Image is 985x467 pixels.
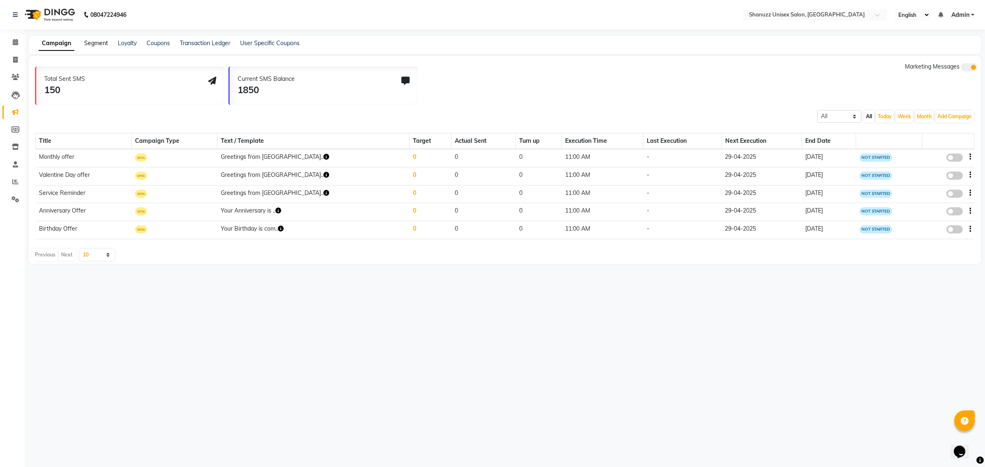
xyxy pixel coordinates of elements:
[135,172,147,180] span: sms
[21,3,77,26] img: logo
[644,133,722,149] th: Last Execution
[36,167,132,185] td: Valentine Day offer
[722,133,802,149] th: Next Execution
[516,221,562,239] td: 0
[218,185,410,203] td: Greetings from [GEOGRAPHIC_DATA]..
[722,203,802,221] td: 29-04-2025
[410,221,451,239] td: 0
[240,39,300,47] a: User Specific Coupons
[451,167,516,185] td: 0
[946,225,963,233] label: false
[859,190,892,198] span: NOT STARTED
[516,185,562,203] td: 0
[562,133,644,149] th: Execution Time
[802,221,856,239] td: [DATE]
[516,167,562,185] td: 0
[410,167,451,185] td: 0
[135,190,147,198] span: sms
[451,133,516,149] th: Actual Sent
[135,225,147,233] span: sms
[410,149,451,167] td: 0
[218,203,410,221] td: Your Anniversary is ..
[722,185,802,203] td: 29-04-2025
[218,167,410,185] td: Greetings from [GEOGRAPHIC_DATA]..
[147,39,170,47] a: Coupons
[859,207,892,215] span: NOT STARTED
[410,133,451,149] th: Target
[802,185,856,203] td: [DATE]
[802,149,856,167] td: [DATE]
[644,221,722,239] td: -
[451,203,516,221] td: 0
[135,153,147,162] span: sms
[516,149,562,167] td: 0
[36,149,132,167] td: Monthly offer
[218,221,410,239] td: Your Birthday is com..
[946,190,963,198] label: false
[644,203,722,221] td: -
[859,225,892,233] span: NOT STARTED
[802,133,856,149] th: End Date
[451,149,516,167] td: 0
[562,185,644,203] td: 11:00 AM
[516,133,562,149] th: Turn up
[36,185,132,203] td: Service Reminder
[44,75,85,83] div: Total Sent SMS
[36,203,132,221] td: Anniversary Offer
[562,167,644,185] td: 11:00 AM
[238,75,295,83] div: Current SMS Balance
[802,203,856,221] td: [DATE]
[36,133,132,149] th: Title
[951,434,977,459] iframe: chat widget
[44,83,85,97] div: 150
[90,3,126,26] b: 08047224946
[722,167,802,185] td: 29-04-2025
[859,172,892,180] span: NOT STARTED
[644,185,722,203] td: -
[451,185,516,203] td: 0
[410,203,451,221] td: 0
[180,39,230,47] a: Transaction Ledger
[135,207,147,215] span: sms
[644,149,722,167] td: -
[516,203,562,221] td: 0
[562,203,644,221] td: 11:00 AM
[410,185,451,203] td: 0
[722,149,802,167] td: 29-04-2025
[39,36,74,51] a: Campaign
[802,167,856,185] td: [DATE]
[218,133,410,149] th: Text / Template
[132,133,218,149] th: Campaign Type
[946,172,963,180] label: false
[36,221,132,239] td: Birthday Offer
[451,221,516,239] td: 0
[118,39,137,47] a: Loyalty
[722,221,802,239] td: 29-04-2025
[562,149,644,167] td: 11:00 AM
[946,207,963,215] label: false
[84,39,108,47] a: Segment
[238,83,295,97] div: 1850
[644,167,722,185] td: -
[562,221,644,239] td: 11:00 AM
[218,149,410,167] td: Greetings from [GEOGRAPHIC_DATA]..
